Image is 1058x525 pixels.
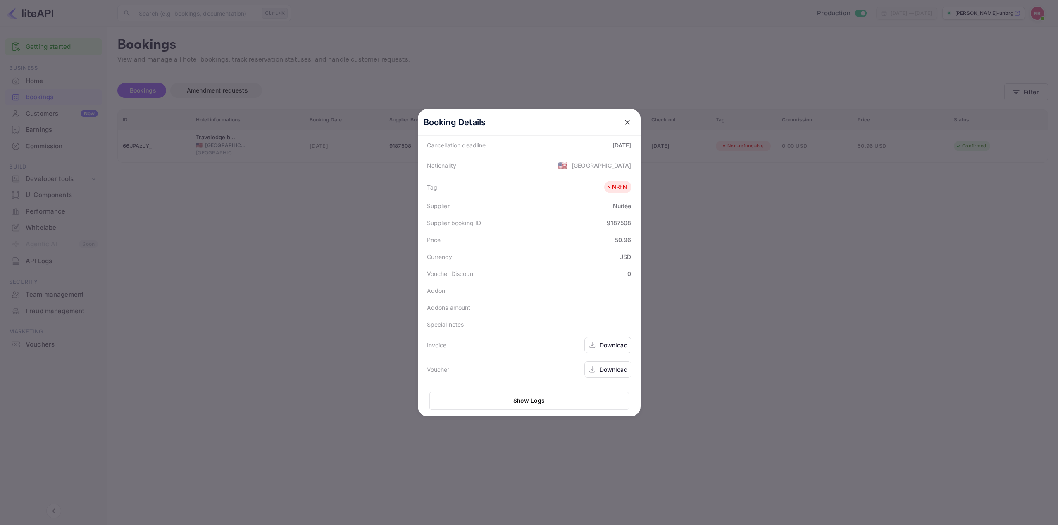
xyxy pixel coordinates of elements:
div: Invoice [427,341,447,349]
div: Addons amount [427,303,471,312]
div: 9187508 [607,219,631,227]
div: NRFN [606,183,627,191]
button: close [620,115,635,130]
div: 50.96 [615,235,631,244]
div: [DATE] [612,141,631,150]
div: Voucher Discount [427,269,475,278]
div: Cancellation deadline [427,141,486,150]
div: Voucher [427,365,450,374]
div: [GEOGRAPHIC_DATA] [572,161,631,170]
div: 0 [627,269,631,278]
p: Booking Details [424,116,486,128]
div: Special notes [427,320,464,329]
div: Currency [427,252,452,261]
button: Show Logs [429,392,629,410]
div: Nuitée [613,202,631,210]
div: Download [600,341,628,349]
div: Price [427,235,441,244]
span: United States [558,158,567,173]
div: Supplier [427,202,450,210]
div: Addon [427,286,446,295]
div: Nationality [427,161,457,170]
div: Supplier booking ID [427,219,481,227]
div: Tag [427,183,437,192]
div: Download [600,365,628,374]
div: USD [619,252,631,261]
